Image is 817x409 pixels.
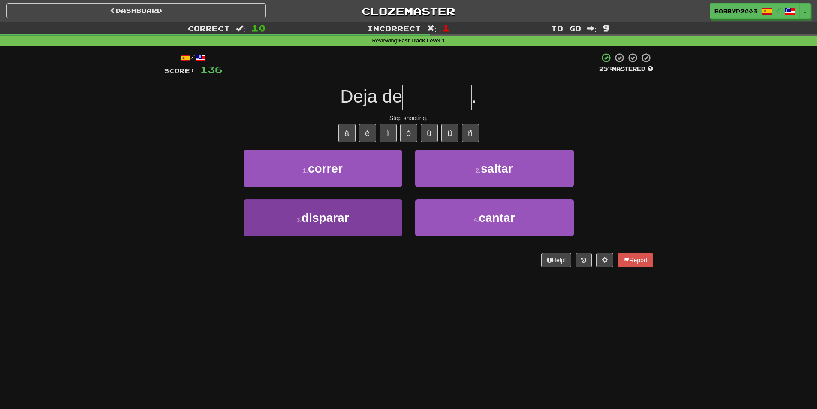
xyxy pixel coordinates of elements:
[551,24,581,33] span: To go
[359,124,376,142] button: é
[599,65,612,72] span: 25 %
[164,114,653,122] div: Stop shooting.
[6,3,266,18] a: Dashboard
[421,124,438,142] button: ú
[776,7,781,13] span: /
[415,150,574,187] button: 2.saltar
[244,199,402,236] button: 3.disparar
[338,124,356,142] button: á
[576,253,592,267] button: Round history (alt+y)
[599,65,653,73] div: Mastered
[587,25,597,32] span: :
[618,253,653,267] button: Report
[236,25,245,32] span: :
[541,253,572,267] button: Help!
[603,23,610,33] span: 9
[244,150,402,187] button: 1.correr
[380,124,397,142] button: í
[714,7,757,15] span: bobbyp2003
[308,162,343,175] span: correr
[251,23,266,33] span: 10
[164,67,195,74] span: Score:
[340,86,402,106] span: Deja de
[443,23,450,33] span: 1
[398,38,445,44] strong: Fast Track Level 1
[188,24,230,33] span: Correct
[296,216,301,223] small: 3 .
[472,86,477,106] span: .
[303,167,308,174] small: 1 .
[415,199,574,236] button: 4.cantar
[474,216,479,223] small: 4 .
[279,3,538,18] a: Clozemaster
[427,25,437,32] span: :
[479,211,515,224] span: cantar
[462,124,479,142] button: ñ
[441,124,458,142] button: ü
[481,162,513,175] span: saltar
[200,64,222,75] span: 136
[710,3,800,19] a: bobbyp2003 /
[164,52,222,63] div: /
[367,24,421,33] span: Incorrect
[400,124,417,142] button: ó
[476,167,481,174] small: 2 .
[301,211,349,224] span: disparar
